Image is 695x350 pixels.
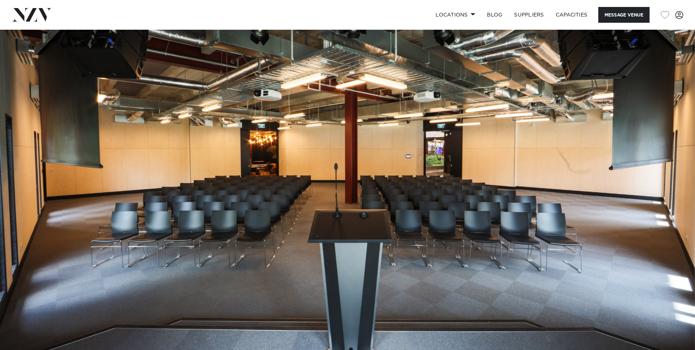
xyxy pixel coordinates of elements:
a: Capacities [550,7,594,23]
a: Locations [430,7,481,23]
a: BLOG [481,7,508,23]
button: Message Venue [598,7,650,23]
a: SUPPLIERS [508,7,550,23]
img: nzv-logo.png [12,8,52,21]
